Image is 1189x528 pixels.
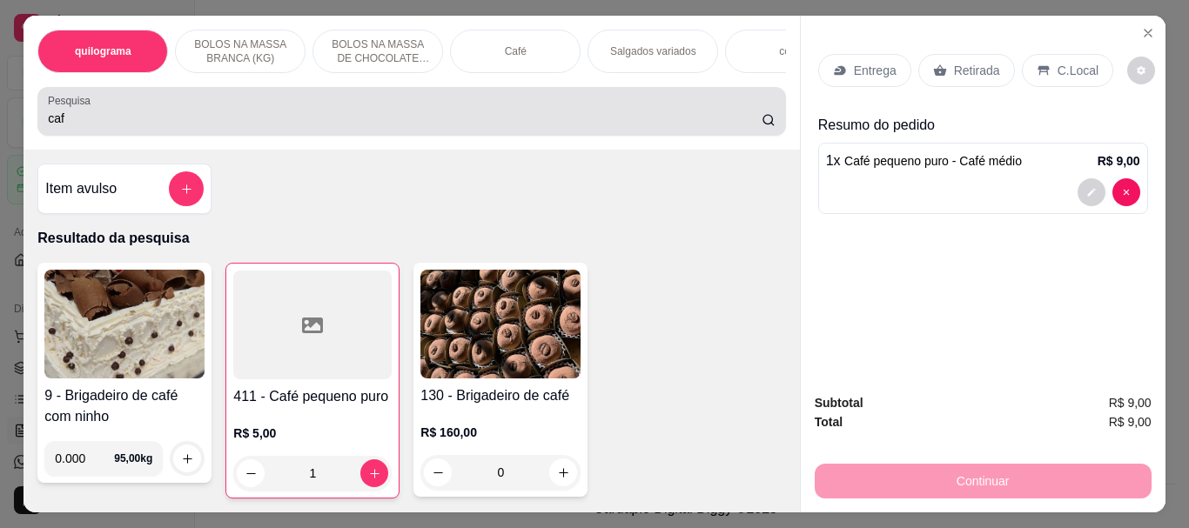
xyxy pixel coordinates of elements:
[549,458,577,486] button: increase-product-quantity
[75,44,131,58] p: quilograma
[55,441,114,476] input: 0.00
[818,115,1148,136] p: Resumo do pedido
[420,385,581,406] h4: 130 - Brigadeiro de café
[420,424,581,441] p: R$ 160,00
[233,424,392,442] p: R$ 5,00
[37,228,785,249] p: Resultado da pesquisa
[424,458,452,486] button: decrease-product-quantity
[779,44,802,58] p: copo
[48,110,762,127] input: Pesquisa
[815,396,863,410] strong: Subtotal
[190,37,291,65] p: BOLOS NA MASSA BRANCA (KG)
[505,44,527,58] p: Café
[233,386,392,407] h4: 411 - Café pequeno puro
[327,37,428,65] p: BOLOS NA MASSA DE CHOCOLATE preço por (KG)
[954,62,1000,79] p: Retirada
[1127,57,1155,84] button: decrease-product-quantity
[1109,412,1152,431] span: R$ 9,00
[826,150,1022,171] p: 1 x
[420,270,581,378] img: product-image
[44,385,205,427] h4: 9 - Brigadeiro de café com ninho
[854,62,897,79] p: Entrega
[1109,393,1152,412] span: R$ 9,00
[844,154,1022,168] span: Café pequeno puro - Café médio
[173,444,201,472] button: increase-product-quantity
[1112,178,1140,206] button: decrease-product-quantity
[1058,62,1098,79] p: C.Local
[815,415,843,429] strong: Total
[610,44,696,58] p: Salgados variados
[45,178,117,199] h4: Item avulso
[1078,178,1105,206] button: decrease-product-quantity
[1098,152,1140,170] p: R$ 9,00
[1134,19,1162,47] button: Close
[44,270,205,378] img: product-image
[48,93,97,108] label: Pesquisa
[169,171,204,206] button: add-separate-item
